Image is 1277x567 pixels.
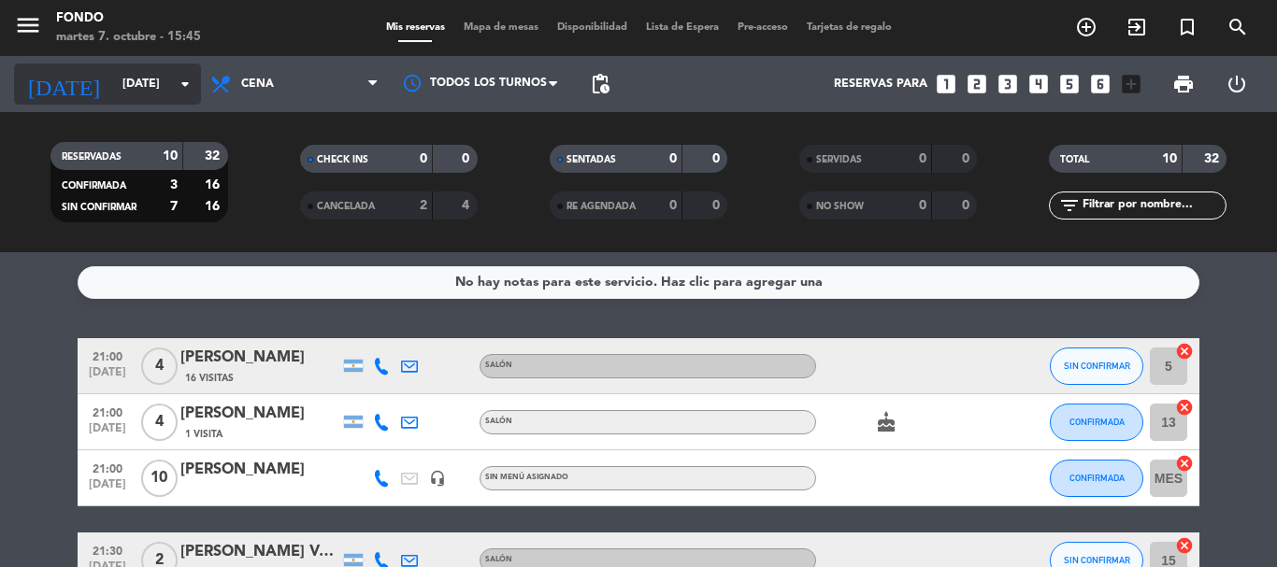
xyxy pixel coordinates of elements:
strong: 10 [163,149,178,163]
i: cancel [1175,342,1194,361]
i: looks_two [965,72,989,96]
i: looks_3 [996,72,1020,96]
span: 4 [141,347,178,385]
strong: 0 [420,152,427,165]
strong: 0 [462,152,473,165]
span: SENTADAS [567,155,616,164]
button: CONFIRMADA [1050,404,1143,441]
strong: 0 [669,199,677,212]
span: [DATE] [84,366,131,388]
span: SIN CONFIRMAR [1064,361,1130,371]
span: CHECK INS [317,155,368,164]
strong: 0 [919,199,926,212]
i: menu [14,11,42,39]
div: LOG OUT [1210,56,1263,112]
i: search [1227,16,1249,38]
span: 10 [141,460,178,497]
span: Lista de Espera [637,22,728,33]
span: SIN CONFIRMAR [1064,555,1130,565]
span: Tarjetas de regalo [797,22,901,33]
span: 16 Visitas [185,371,234,386]
div: No hay notas para este servicio. Haz clic para agregar una [455,272,823,293]
span: 4 [141,404,178,441]
span: SALÓN [485,556,512,563]
span: CONFIRMADA [62,181,126,191]
strong: 0 [962,152,973,165]
span: 21:00 [84,401,131,422]
input: Filtrar por nombre... [1081,195,1226,216]
span: CONFIRMADA [1069,417,1125,427]
button: SIN CONFIRMAR [1050,347,1143,385]
strong: 32 [205,149,223,163]
i: cancel [1175,398,1194,417]
i: headset_mic [429,470,446,487]
span: SALÓN [485,361,512,369]
strong: 10 [1162,152,1177,165]
i: arrow_drop_down [174,73,196,95]
strong: 3 [170,178,178,191]
strong: 32 [1204,152,1223,165]
div: [PERSON_NAME] [180,458,339,482]
div: [PERSON_NAME] [180,346,339,370]
i: exit_to_app [1126,16,1148,38]
span: CANCELADA [317,202,375,211]
i: [DATE] [14,64,113,105]
span: Cena [241,78,274,91]
span: Reservas para [834,78,927,91]
strong: 16 [205,178,223,191]
i: looks_5 [1057,72,1082,96]
span: NO SHOW [816,202,864,211]
i: power_settings_new [1226,73,1248,95]
strong: 16 [205,200,223,213]
span: TOTAL [1060,155,1089,164]
button: menu [14,11,42,46]
strong: 0 [669,152,677,165]
i: filter_list [1058,194,1081,217]
span: Pre-acceso [728,22,797,33]
span: SERVIDAS [816,155,862,164]
div: Fondo [56,9,201,28]
span: Mis reservas [377,22,454,33]
div: [PERSON_NAME] [180,402,339,426]
div: [PERSON_NAME] Van [PERSON_NAME] [180,540,339,564]
span: SIN CONFIRMAR [62,203,136,212]
strong: 0 [962,199,973,212]
span: RESERVADAS [62,152,122,162]
strong: 0 [712,199,724,212]
i: turned_in_not [1176,16,1198,38]
strong: 0 [712,152,724,165]
i: looks_one [934,72,958,96]
i: looks_4 [1026,72,1051,96]
strong: 2 [420,199,427,212]
i: add_circle_outline [1075,16,1098,38]
div: martes 7. octubre - 15:45 [56,28,201,47]
span: 1 Visita [185,427,222,442]
i: add_box [1119,72,1143,96]
span: CONFIRMADA [1069,473,1125,483]
span: print [1172,73,1195,95]
span: [DATE] [84,478,131,500]
strong: 7 [170,200,178,213]
i: looks_6 [1088,72,1112,96]
span: 21:30 [84,539,131,560]
i: cake [875,411,897,433]
span: [DATE] [84,422,131,444]
strong: 4 [462,199,473,212]
button: CONFIRMADA [1050,460,1143,497]
span: SALÓN [485,418,512,425]
span: Disponibilidad [548,22,637,33]
span: Sin menú asignado [485,474,568,481]
i: cancel [1175,454,1194,473]
strong: 0 [919,152,926,165]
span: 21:00 [84,345,131,366]
span: Mapa de mesas [454,22,548,33]
i: cancel [1175,536,1194,555]
span: pending_actions [589,73,611,95]
span: 21:00 [84,457,131,478]
span: RE AGENDADA [567,202,636,211]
